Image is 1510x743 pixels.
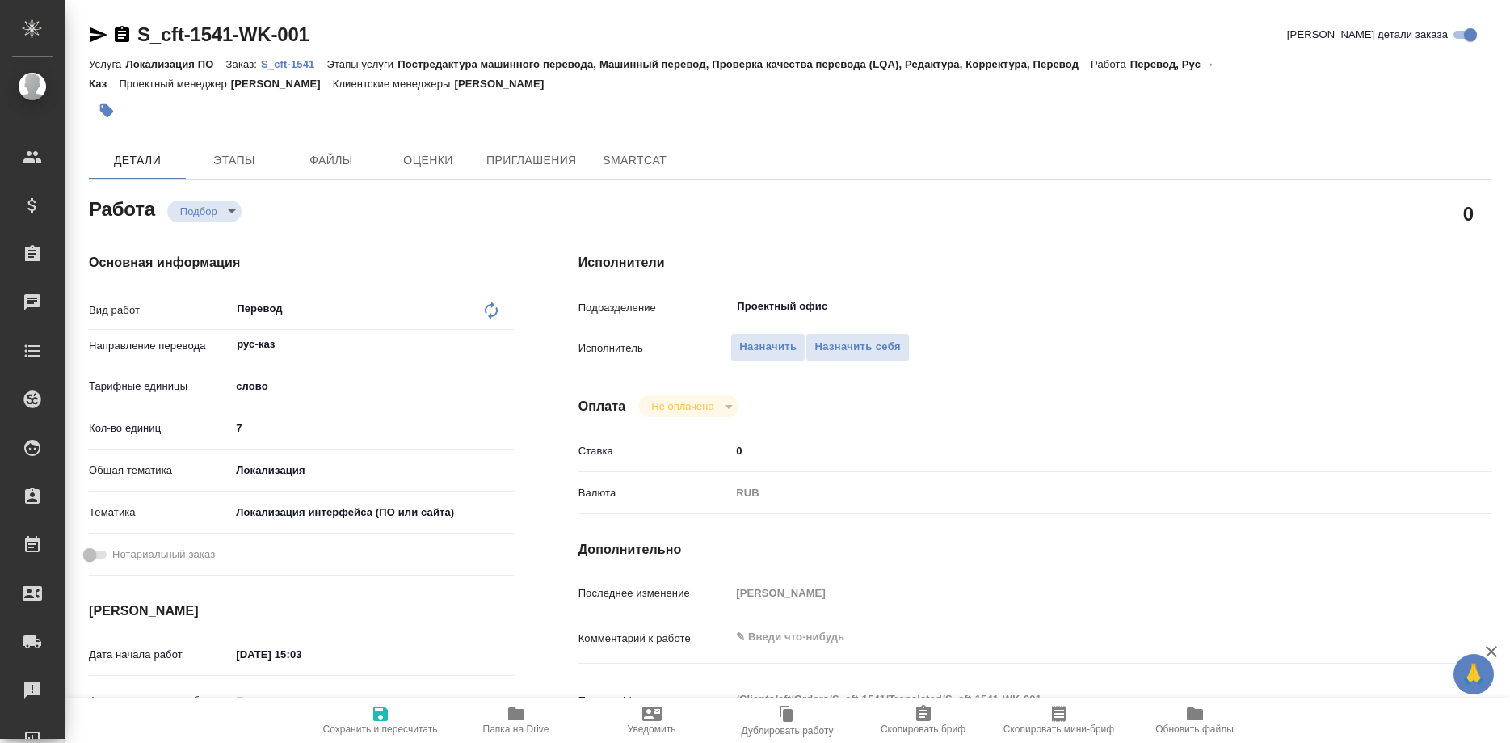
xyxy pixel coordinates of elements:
div: Локализация интерфейса (ПО или сайта) [230,499,513,526]
h4: [PERSON_NAME] [89,602,514,621]
input: ✎ Введи что-нибудь [230,643,372,666]
button: Дублировать работу [720,698,856,743]
p: Общая тематика [89,462,230,479]
button: Уведомить [584,698,720,743]
p: Вид работ [89,302,230,319]
p: Ставка [578,443,731,459]
button: Скопировать ссылку [112,25,132,44]
button: Назначить себя [805,333,909,361]
p: Валюта [578,485,731,501]
button: Обновить файлы [1127,698,1263,743]
a: S_cft-1541 [261,57,326,70]
p: Заказ: [226,58,261,70]
button: Скопировать ссылку для ЯМессенджера [89,25,108,44]
p: Проектный менеджер [119,78,230,90]
button: Сохранить и пересчитать [313,698,448,743]
h4: Оплата [578,397,626,416]
p: Исполнитель [578,340,731,357]
button: Open [505,343,508,346]
input: Пустое поле [230,689,372,712]
button: Не оплачена [646,399,718,413]
span: Этапы [196,150,273,171]
span: Дублировать работу [742,725,834,737]
span: SmartCat [596,150,674,171]
button: Скопировать мини-бриф [991,698,1127,743]
span: Приглашения [486,150,577,171]
p: Направление перевода [89,338,230,354]
span: Уведомить [628,724,676,735]
a: S_cft-1541-WK-001 [137,23,309,45]
button: Подбор [175,205,222,218]
p: Комментарий к работе [578,631,731,647]
button: Open [1407,305,1411,308]
div: слово [230,373,513,400]
span: Папка на Drive [483,724,549,735]
input: ✎ Введи что-нибудь [730,439,1415,462]
h2: 0 [1463,200,1474,227]
div: Подбор [167,201,242,222]
input: ✎ Введи что-нибудь [230,416,513,440]
textarea: /Clients/cft/Orders/S_cft-1541/Translated/S_cft-1541-WK-001 [730,686,1415,713]
button: Назначить [730,333,805,361]
button: Скопировать бриф [856,698,991,743]
button: 🙏 [1453,654,1494,694]
span: Обновить файлы [1155,724,1234,735]
div: Подбор [638,395,738,417]
p: Последнее изменение [578,585,731,602]
p: Этапы услуги [326,58,397,70]
h4: Основная информация [89,253,514,272]
span: Назначить себя [814,338,900,357]
p: S_cft-1541 [261,58,326,70]
span: Файлы [292,150,370,171]
span: Скопировать бриф [881,724,965,735]
p: Тематика [89,504,230,521]
p: Услуга [89,58,125,70]
h2: Работа [89,193,155,222]
p: Дата начала работ [89,647,230,663]
p: Путь на drive [578,693,731,709]
p: Кол-во единиц [89,420,230,437]
span: Скопировать мини-бриф [1003,724,1114,735]
h4: Исполнители [578,253,1492,272]
div: Локализация [230,457,513,484]
span: Сохранить и пересчитать [323,724,438,735]
p: Факт. дата начала работ [89,693,230,709]
p: Постредактура машинного перевода, Машинный перевод, Проверка качества перевода (LQA), Редактура, ... [397,58,1091,70]
span: 🙏 [1460,657,1487,691]
button: Папка на Drive [448,698,584,743]
span: [PERSON_NAME] детали заказа [1287,27,1448,43]
p: [PERSON_NAME] [454,78,556,90]
p: Тарифные единицы [89,378,230,395]
input: Пустое поле [730,581,1415,605]
p: Работа [1091,58,1130,70]
span: Детали [99,150,176,171]
span: Оценки [389,150,467,171]
span: Нотариальный заказ [112,547,215,563]
div: RUB [730,479,1415,507]
p: [PERSON_NAME] [231,78,333,90]
h4: Дополнительно [578,540,1492,559]
button: Добавить тэг [89,93,124,129]
p: Локализация ПО [125,58,225,70]
p: Клиентские менеджеры [333,78,455,90]
p: Подразделение [578,300,731,316]
span: Назначить [739,338,797,357]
